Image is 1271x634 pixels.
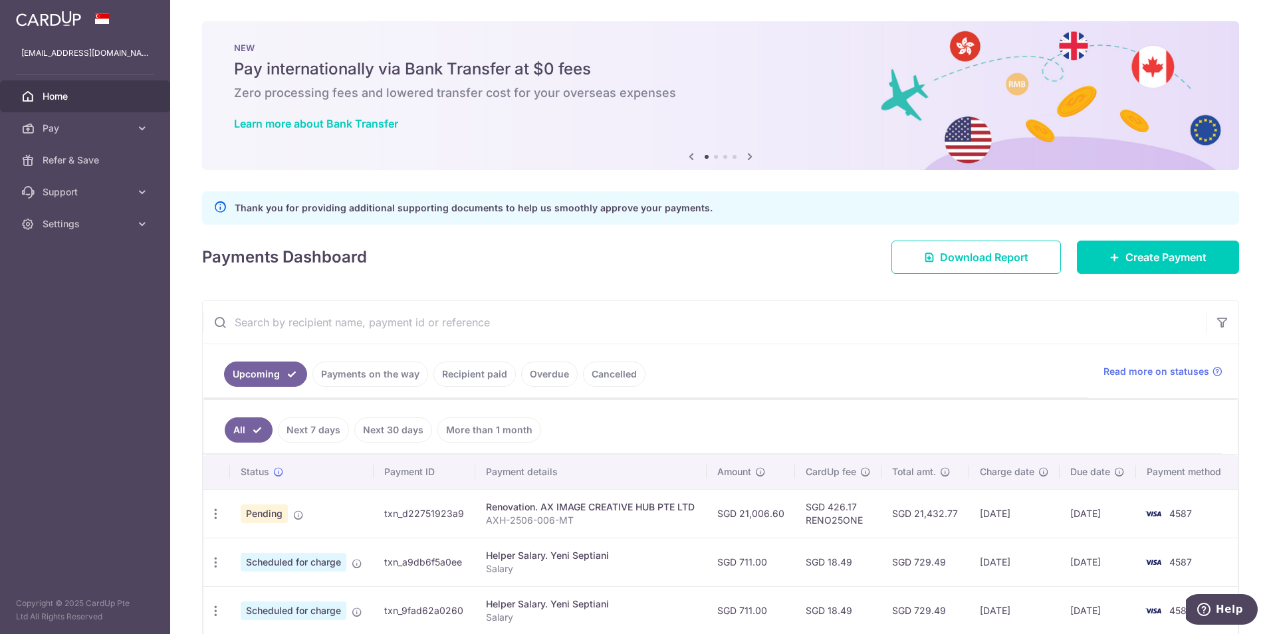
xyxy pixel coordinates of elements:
p: AXH-2506-006-MT [486,514,696,527]
h4: Payments Dashboard [202,245,367,269]
td: [DATE] [1060,538,1136,586]
td: SGD 21,006.60 [707,489,795,538]
span: Scheduled for charge [241,601,346,620]
a: More than 1 month [437,417,541,443]
span: Scheduled for charge [241,553,346,572]
span: 4587 [1169,605,1192,616]
td: SGD 21,432.77 [881,489,969,538]
a: Read more on statuses [1103,365,1222,378]
a: Cancelled [583,362,645,387]
p: NEW [234,43,1207,53]
a: Next 30 days [354,417,432,443]
th: Payment method [1136,455,1238,489]
span: Due date [1070,465,1110,478]
div: Renovation. AX IMAGE CREATIVE HUB PTE LTD [486,500,696,514]
td: txn_d22751923a9 [374,489,475,538]
img: Bank Card [1140,506,1167,522]
td: SGD 729.49 [881,538,969,586]
span: Home [43,90,130,103]
span: Read more on statuses [1103,365,1209,378]
div: Helper Salary. Yeni Septiani [486,549,696,562]
a: Download Report [891,241,1061,274]
span: Status [241,465,269,478]
img: Bank Card [1140,554,1167,570]
td: [DATE] [969,538,1060,586]
span: Pay [43,122,130,135]
a: Learn more about Bank Transfer [234,117,398,130]
span: Charge date [980,465,1034,478]
p: Thank you for providing additional supporting documents to help us smoothly approve your payments. [235,200,713,216]
span: Pending [241,504,288,523]
td: [DATE] [969,489,1060,538]
span: Create Payment [1125,249,1207,265]
span: Total amt. [892,465,936,478]
span: Settings [43,217,130,231]
img: Bank transfer banner [202,21,1239,170]
a: Recipient paid [433,362,516,387]
a: Create Payment [1077,241,1239,274]
a: All [225,417,273,443]
td: SGD 426.17 RENO25ONE [795,489,881,538]
div: Helper Salary. Yeni Septiani [486,597,696,611]
td: txn_a9db6f5a0ee [374,538,475,586]
span: CardUp fee [806,465,856,478]
a: Overdue [521,362,578,387]
span: 4587 [1169,556,1192,568]
a: Payments on the way [312,362,428,387]
td: SGD 18.49 [795,538,881,586]
iframe: Opens a widget where you can find more information [1186,594,1258,627]
h5: Pay internationally via Bank Transfer at $0 fees [234,58,1207,80]
span: Refer & Save [43,154,130,167]
span: Support [43,185,130,199]
p: Salary [486,611,696,624]
td: SGD 711.00 [707,538,795,586]
span: Amount [717,465,751,478]
p: Salary [486,562,696,576]
img: CardUp [16,11,81,27]
th: Payment details [475,455,707,489]
span: 4587 [1169,508,1192,519]
a: Upcoming [224,362,307,387]
img: Bank Card [1140,603,1167,619]
input: Search by recipient name, payment id or reference [203,301,1207,344]
h6: Zero processing fees and lowered transfer cost for your overseas expenses [234,85,1207,101]
span: Download Report [940,249,1028,265]
p: [EMAIL_ADDRESS][DOMAIN_NAME] [21,47,149,60]
th: Payment ID [374,455,475,489]
a: Next 7 days [278,417,349,443]
td: [DATE] [1060,489,1136,538]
